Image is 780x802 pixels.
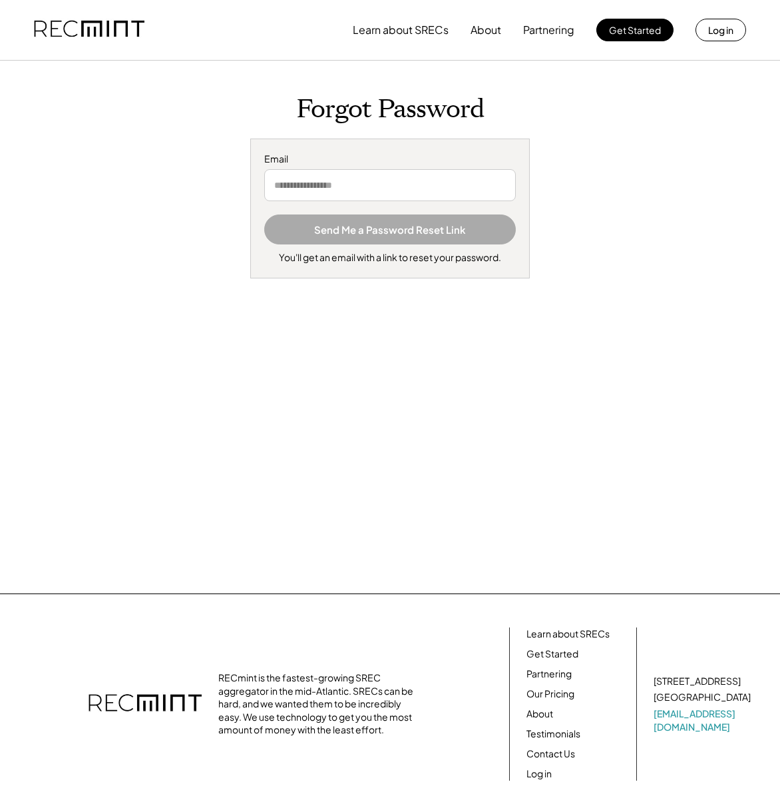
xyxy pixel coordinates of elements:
button: Send Me a Password Reset Link [264,214,516,244]
button: Get Started [596,19,674,41]
a: Learn about SRECs [526,627,610,641]
a: [EMAIL_ADDRESS][DOMAIN_NAME] [654,707,753,733]
div: You'll get an email with a link to reset your password. [279,251,501,264]
a: Our Pricing [526,687,574,701]
a: About [526,707,553,721]
a: Partnering [526,667,572,681]
a: Log in [526,767,552,781]
div: [STREET_ADDRESS] [654,675,741,688]
a: Get Started [526,647,578,661]
h1: Forgot Password [13,94,767,125]
button: Partnering [523,17,574,43]
div: [GEOGRAPHIC_DATA] [654,691,751,704]
a: Contact Us [526,747,575,761]
button: Learn about SRECs [353,17,449,43]
button: About [471,17,501,43]
img: recmint-logotype%403x.png [89,681,202,727]
a: Testimonials [526,727,580,741]
img: recmint-logotype%403x.png [34,7,144,53]
div: RECmint is the fastest-growing SREC aggregator in the mid-Atlantic. SRECs can be hard, and we wan... [218,671,418,737]
button: Log in [695,19,746,41]
div: Email [264,153,516,166]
